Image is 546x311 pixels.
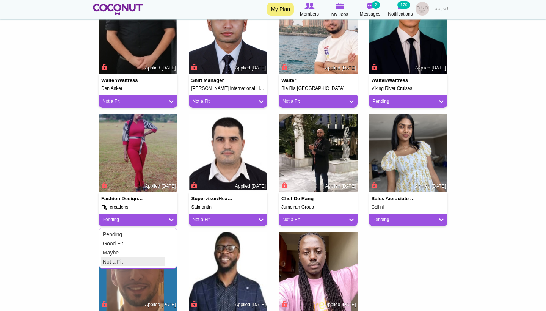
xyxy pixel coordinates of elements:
span: Connect to Unlock the Profile [280,300,287,308]
img: Haroutioun Yaacoubian's picture [189,114,268,193]
a: Pending [101,230,165,239]
small: 2 [372,1,380,9]
img: Abdelhadi Zinoun's picture [99,232,177,311]
h4: Fashion designer/customer service [101,196,145,201]
img: Home [93,4,143,15]
h5: Salmontini [191,205,265,210]
img: Faith Githinji's picture [99,114,177,193]
a: Not a Fit [193,98,264,105]
small: 176 [397,1,410,9]
h5: Viking River Cruises [372,86,445,91]
span: Notifications [388,10,413,18]
h5: Den Anker [101,86,175,91]
a: Not a Fit [193,217,264,223]
a: My Plan [267,3,294,16]
span: Connect to Unlock the Profile [100,63,107,71]
a: Browse Members Members [294,2,325,18]
span: Connect to Unlock the Profile [370,182,377,189]
h5: Jumeirah Group [281,205,355,210]
a: Good Fit [101,239,165,248]
span: Connect to Unlock the Profile [190,182,197,189]
a: Pending [373,98,444,105]
a: العربية [431,2,453,17]
a: My Jobs My Jobs [325,2,355,18]
a: Messages Messages 2 [355,2,385,18]
span: Connect to Unlock the Profile [280,63,287,71]
h5: Figi creations [101,205,175,210]
h5: Cellini [372,205,445,210]
span: Connect to Unlock the Profile [100,300,107,308]
a: Pending [102,217,174,223]
span: Connect to Unlock the Profile [100,182,107,189]
a: Not a Fit [282,98,354,105]
h4: Supervisor/head waiter [191,196,235,201]
img: Andria Naidoo's picture [369,114,448,193]
span: Messages [360,10,381,18]
a: Not a Fit [282,217,354,223]
img: Nchia Clinton Kang's picture [189,232,268,311]
img: Browse Members [304,3,314,9]
h5: Bla Bla [GEOGRAPHIC_DATA] [281,86,355,91]
a: Not a Fit [102,98,174,105]
span: Connect to Unlock the Profile [280,182,287,189]
h4: Sales associate and student [372,196,416,201]
h4: Chef de Rang [281,196,325,201]
span: Connect to Unlock the Profile [190,63,197,71]
span: Connect to Unlock the Profile [370,63,377,71]
h4: Shift Manager [191,78,235,83]
a: Maybe [101,248,165,257]
img: kesetebrhen mansh's picture [279,114,358,193]
a: Pending [373,217,444,223]
a: Not a Fit [101,257,165,266]
span: My Jobs [331,11,348,18]
h4: Waiter [281,78,325,83]
span: Members [300,10,319,18]
img: My Jobs [336,3,344,9]
img: Rogers Lubega's picture [279,232,358,311]
h4: Waiter/Waitress [101,78,145,83]
h4: Waiter/Waitress [372,78,416,83]
a: Notifications Notifications 176 [385,2,416,18]
span: Connect to Unlock the Profile [190,300,197,308]
img: Messages [366,3,374,9]
h5: [PERSON_NAME] International Limited [191,86,265,91]
img: Notifications [397,3,404,9]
